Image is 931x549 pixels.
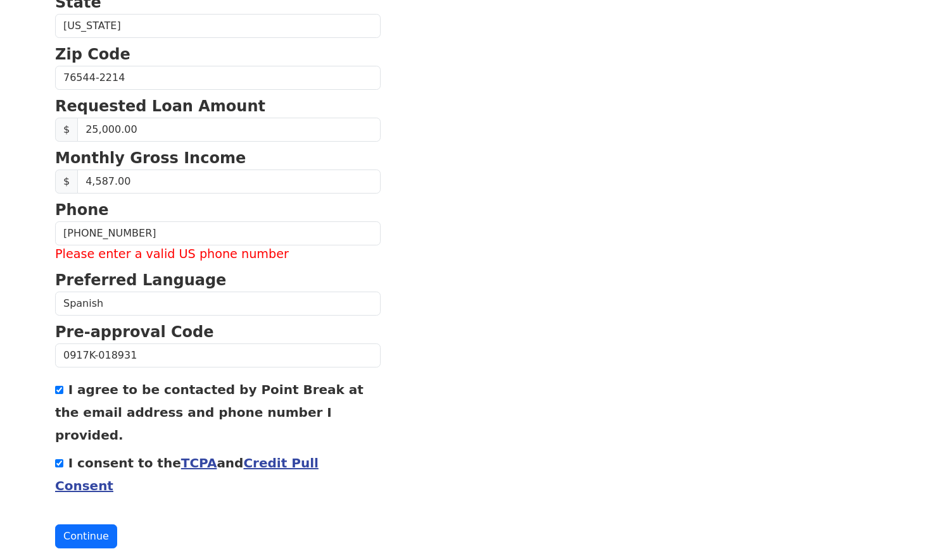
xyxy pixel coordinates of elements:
[55,455,319,493] label: I consent to the and
[55,66,381,90] input: Zip Code
[55,382,364,443] label: I agree to be contacted by Point Break at the email address and phone number I provided.
[55,147,381,170] p: Monthly Gross Income
[55,97,265,115] strong: Requested Loan Amount
[55,201,109,219] strong: Phone
[181,455,217,471] a: TCPA
[55,455,319,493] a: Credit Pull Consent
[55,46,130,63] strong: Zip Code
[55,271,226,289] strong: Preferred Language
[55,524,117,548] button: Continue
[77,118,381,142] input: Requested Loan Amount
[55,118,78,142] span: $
[55,343,381,367] input: Pre-approval Code
[55,221,381,245] input: (___) ___-____
[55,170,78,194] span: $
[55,323,214,341] strong: Pre-approval Code
[77,170,381,194] input: Monthly Gross Income
[55,245,381,264] label: Please enter a valid US phone number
